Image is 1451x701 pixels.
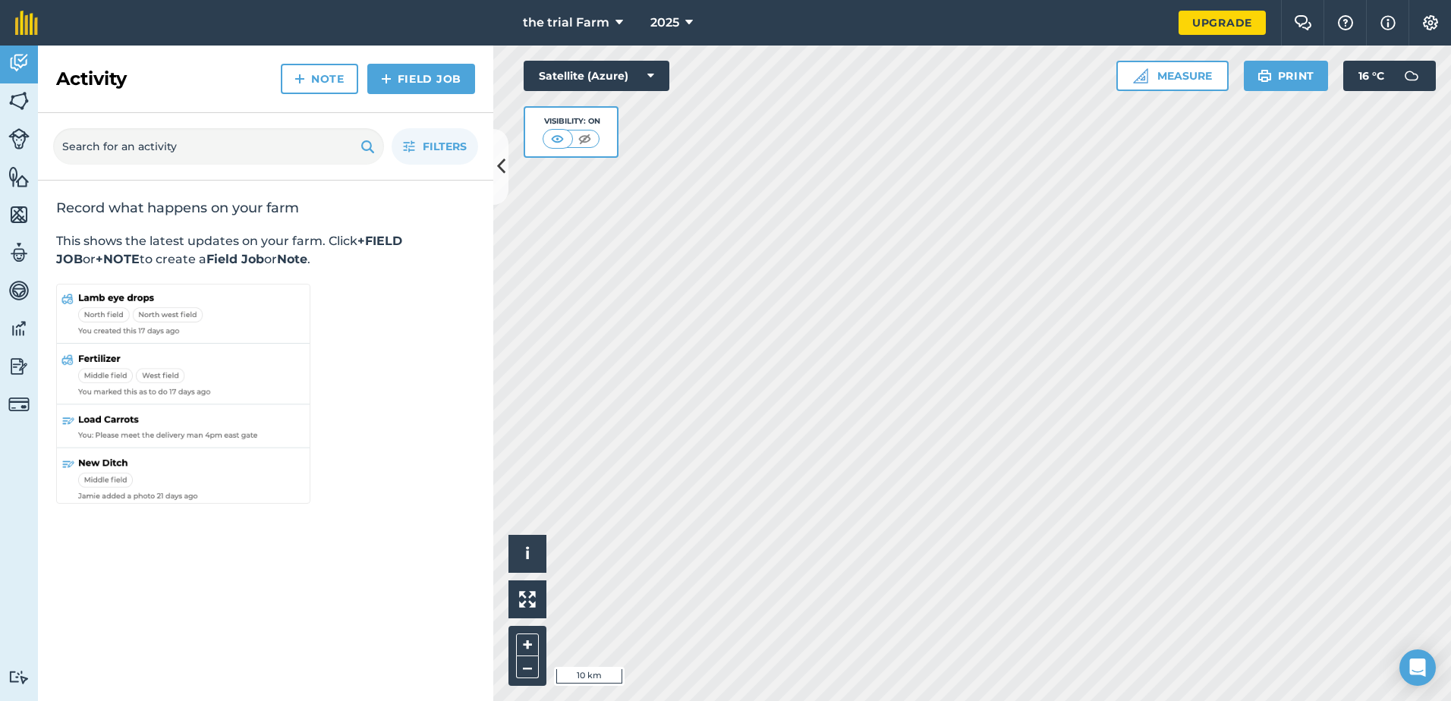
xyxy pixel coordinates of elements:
[1380,14,1396,32] img: svg+xml;base64,PHN2ZyB4bWxucz0iaHR0cDovL3d3dy53My5vcmcvMjAwMC9zdmciIHdpZHRoPSIxNyIgaGVpZ2h0PSIxNy...
[8,52,30,74] img: svg+xml;base64,PD94bWwgdmVyc2lvbj0iMS4wIiBlbmNvZGluZz0idXRmLTgiPz4KPCEtLSBHZW5lcmF0b3I6IEFkb2JlIE...
[96,252,140,266] strong: +NOTE
[519,591,536,608] img: Four arrows, one pointing top left, one top right, one bottom right and the last bottom left
[8,317,30,340] img: svg+xml;base64,PD94bWwgdmVyc2lvbj0iMS4wIiBlbmNvZGluZz0idXRmLTgiPz4KPCEtLSBHZW5lcmF0b3I6IEFkb2JlIE...
[1294,15,1312,30] img: Two speech bubbles overlapping with the left bubble in the forefront
[508,535,546,573] button: i
[392,128,478,165] button: Filters
[367,64,475,94] a: Field Job
[8,165,30,188] img: svg+xml;base64,PHN2ZyB4bWxucz0iaHR0cDovL3d3dy53My5vcmcvMjAwMC9zdmciIHdpZHRoPSI1NiIgaGVpZ2h0PSI2MC...
[575,131,594,146] img: svg+xml;base64,PHN2ZyB4bWxucz0iaHR0cDovL3d3dy53My5vcmcvMjAwMC9zdmciIHdpZHRoPSI1MCIgaGVpZ2h0PSI0MC...
[8,670,30,684] img: svg+xml;base64,PD94bWwgdmVyc2lvbj0iMS4wIiBlbmNvZGluZz0idXRmLTgiPz4KPCEtLSBHZW5lcmF0b3I6IEFkb2JlIE...
[650,14,679,32] span: 2025
[8,90,30,112] img: svg+xml;base64,PHN2ZyB4bWxucz0iaHR0cDovL3d3dy53My5vcmcvMjAwMC9zdmciIHdpZHRoPSI1NiIgaGVpZ2h0PSI2MC...
[1336,15,1355,30] img: A question mark icon
[53,128,384,165] input: Search for an activity
[8,203,30,226] img: svg+xml;base64,PHN2ZyB4bWxucz0iaHR0cDovL3d3dy53My5vcmcvMjAwMC9zdmciIHdpZHRoPSI1NiIgaGVpZ2h0PSI2MC...
[281,64,358,94] a: Note
[1399,649,1436,686] div: Open Intercom Messenger
[1343,61,1436,91] button: 16 °C
[56,232,475,269] p: This shows the latest updates on your farm. Click or to create a or .
[523,14,609,32] span: the trial Farm
[516,633,539,656] button: +
[524,61,669,91] button: Satellite (Azure)
[1244,61,1329,91] button: Print
[8,241,30,264] img: svg+xml;base64,PD94bWwgdmVyc2lvbj0iMS4wIiBlbmNvZGluZz0idXRmLTgiPz4KPCEtLSBHZW5lcmF0b3I6IEFkb2JlIE...
[206,252,264,266] strong: Field Job
[516,656,539,678] button: –
[548,131,567,146] img: svg+xml;base64,PHN2ZyB4bWxucz0iaHR0cDovL3d3dy53My5vcmcvMjAwMC9zdmciIHdpZHRoPSI1MCIgaGVpZ2h0PSI0MC...
[1421,15,1440,30] img: A cog icon
[360,137,375,156] img: svg+xml;base64,PHN2ZyB4bWxucz0iaHR0cDovL3d3dy53My5vcmcvMjAwMC9zdmciIHdpZHRoPSIxOSIgaGVpZ2h0PSIyNC...
[1133,68,1148,83] img: Ruler icon
[8,394,30,415] img: svg+xml;base64,PD94bWwgdmVyc2lvbj0iMS4wIiBlbmNvZGluZz0idXRmLTgiPz4KPCEtLSBHZW5lcmF0b3I6IEFkb2JlIE...
[8,355,30,378] img: svg+xml;base64,PD94bWwgdmVyc2lvbj0iMS4wIiBlbmNvZGluZz0idXRmLTgiPz4KPCEtLSBHZW5lcmF0b3I6IEFkb2JlIE...
[56,199,475,217] h2: Record what happens on your farm
[8,279,30,302] img: svg+xml;base64,PD94bWwgdmVyc2lvbj0iMS4wIiBlbmNvZGluZz0idXRmLTgiPz4KPCEtLSBHZW5lcmF0b3I6IEFkb2JlIE...
[277,252,307,266] strong: Note
[423,138,467,155] span: Filters
[56,67,127,91] h2: Activity
[15,11,38,35] img: fieldmargin Logo
[1358,61,1384,91] span: 16 ° C
[1179,11,1266,35] a: Upgrade
[381,70,392,88] img: svg+xml;base64,PHN2ZyB4bWxucz0iaHR0cDovL3d3dy53My5vcmcvMjAwMC9zdmciIHdpZHRoPSIxNCIgaGVpZ2h0PSIyNC...
[8,128,30,149] img: svg+xml;base64,PD94bWwgdmVyc2lvbj0iMS4wIiBlbmNvZGluZz0idXRmLTgiPz4KPCEtLSBHZW5lcmF0b3I6IEFkb2JlIE...
[543,115,600,127] div: Visibility: On
[525,544,530,563] span: i
[1116,61,1229,91] button: Measure
[294,70,305,88] img: svg+xml;base64,PHN2ZyB4bWxucz0iaHR0cDovL3d3dy53My5vcmcvMjAwMC9zdmciIHdpZHRoPSIxNCIgaGVpZ2h0PSIyNC...
[1396,61,1427,91] img: svg+xml;base64,PD94bWwgdmVyc2lvbj0iMS4wIiBlbmNvZGluZz0idXRmLTgiPz4KPCEtLSBHZW5lcmF0b3I6IEFkb2JlIE...
[1257,67,1272,85] img: svg+xml;base64,PHN2ZyB4bWxucz0iaHR0cDovL3d3dy53My5vcmcvMjAwMC9zdmciIHdpZHRoPSIxOSIgaGVpZ2h0PSIyNC...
